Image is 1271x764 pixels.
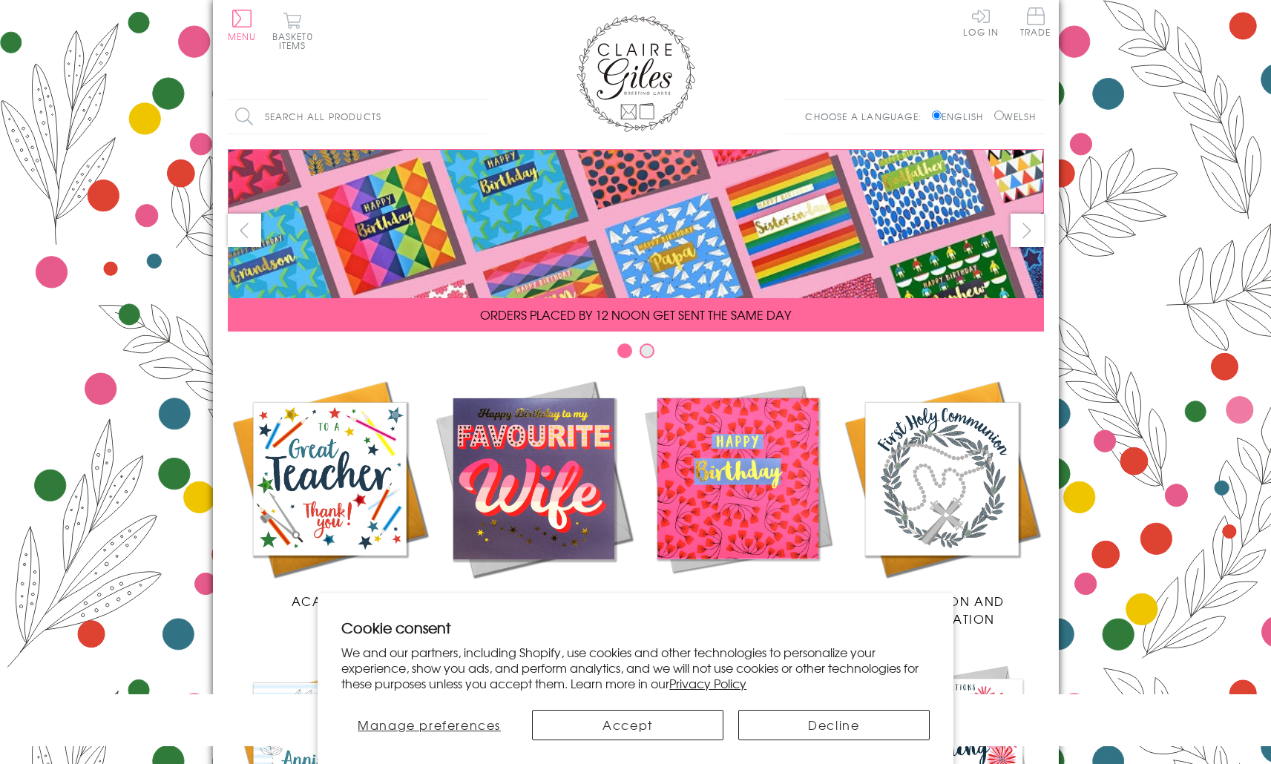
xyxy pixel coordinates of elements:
[738,710,930,740] button: Decline
[228,30,257,43] span: Menu
[932,110,991,123] label: English
[577,15,695,132] img: Claire Giles Greetings Cards
[1020,7,1051,36] span: Trade
[228,10,257,41] button: Menu
[272,12,313,50] button: Basket0 items
[617,343,632,358] button: Carousel Page 1 (Current Slide)
[341,617,930,638] h2: Cookie consent
[1020,7,1051,39] a: Trade
[341,645,930,691] p: We and our partners, including Shopify, use cookies and other technologies to personalize your ex...
[228,343,1044,366] div: Carousel Pagination
[669,674,746,692] a: Privacy Policy
[702,592,773,610] span: Birthdays
[279,30,313,52] span: 0 items
[840,377,1044,628] a: Communion and Confirmation
[228,377,432,610] a: Academic
[341,710,517,740] button: Manage preferences
[292,592,368,610] span: Academic
[485,592,582,610] span: New Releases
[994,111,1004,120] input: Welsh
[640,343,654,358] button: Carousel Page 2
[480,306,791,323] span: ORDERS PLACED BY 12 NOON GET SENT THE SAME DAY
[228,100,487,134] input: Search all products
[878,592,1005,628] span: Communion and Confirmation
[963,7,999,36] a: Log In
[805,110,929,123] p: Choose a language:
[636,377,840,610] a: Birthdays
[1011,214,1044,247] button: next
[532,710,723,740] button: Accept
[228,214,261,247] button: prev
[994,110,1037,123] label: Welsh
[473,100,487,134] input: Search
[432,377,636,610] a: New Releases
[932,111,942,120] input: English
[358,716,501,734] span: Manage preferences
